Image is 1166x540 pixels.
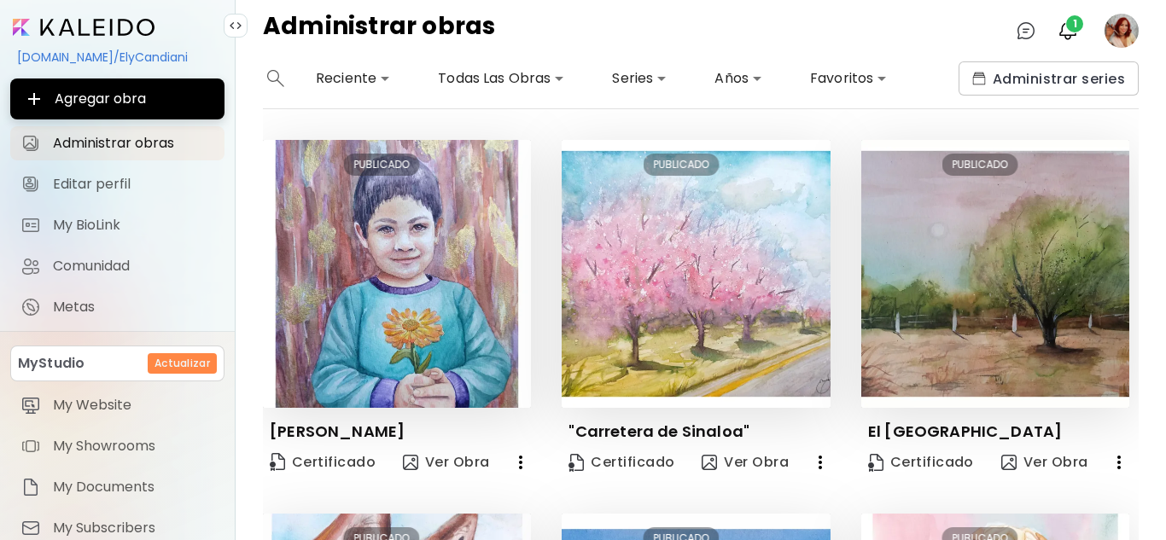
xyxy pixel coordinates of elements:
img: thumbnail [861,140,1129,408]
span: Metas [53,299,214,316]
img: Certificate [568,454,584,472]
span: Editar perfil [53,176,214,193]
a: CertificateCertificado [263,445,382,479]
div: [DOMAIN_NAME]/ElyCandiani [10,43,224,72]
a: Editar perfil iconEditar perfil [10,167,224,201]
span: Ver Obra [1001,453,1088,472]
span: My Documents [53,479,214,496]
div: Todas Las Obras [431,65,571,92]
div: Series [605,65,673,92]
a: completeMy BioLink iconMy BioLink [10,208,224,242]
img: Editar perfil icon [20,174,41,195]
p: "Carretera de Sinaloa" [568,421,749,442]
img: Comunidad icon [20,256,41,276]
img: item [20,518,41,538]
img: Certificate [868,454,883,472]
img: Metas icon [20,297,41,317]
img: thumbnail [562,140,830,408]
img: view-art [702,455,717,470]
img: item [20,436,41,456]
a: CertificateCertificado [861,445,981,479]
span: Certificado [270,451,376,474]
button: bellIcon1 [1053,16,1082,45]
span: Certificado [868,453,974,472]
span: 1 [1066,15,1083,32]
span: Ver Obra [403,452,490,473]
a: Administrar obras iconAdministrar obras [10,126,224,160]
img: item [20,395,41,415]
a: itemMy Documents [10,470,224,504]
img: collapse [229,19,242,32]
img: view-art [403,455,418,470]
img: My BioLink icon [20,215,41,235]
img: item [20,477,41,497]
a: itemMy Showrooms [10,429,224,463]
div: PUBLICADO [643,154,719,176]
span: Comunidad [53,258,214,275]
a: CertificateCertificado [562,445,681,479]
span: Administrar obras [53,135,214,152]
a: completeMetas iconMetas [10,290,224,324]
img: search [267,70,284,87]
p: MyStudio [18,353,85,374]
img: view-art [1001,455,1017,470]
button: search [263,61,289,96]
button: view-artVer Obra [994,445,1095,479]
div: PUBLICADO [344,154,420,176]
div: Reciente [309,65,397,92]
p: [PERSON_NAME] [270,421,405,442]
span: My Showrooms [53,438,214,455]
img: thumbnail [263,140,531,408]
button: view-artVer Obra [396,445,497,479]
h4: Administrar obras [263,14,496,48]
div: Favoritos [803,65,894,92]
img: chatIcon [1016,20,1036,41]
span: Administrar series [972,70,1125,88]
span: Agregar obra [24,89,211,109]
img: Administrar obras icon [20,133,41,154]
div: Años [708,65,769,92]
a: itemMy Website [10,388,224,422]
div: PUBLICADO [942,154,1018,176]
img: collections [972,72,986,85]
span: Ver Obra [702,453,789,472]
a: Comunidad iconComunidad [10,249,224,283]
button: collectionsAdministrar series [959,61,1139,96]
span: My BioLink [53,217,214,234]
button: Agregar obra [10,78,224,119]
span: My Website [53,397,214,414]
img: bellIcon [1058,20,1078,41]
button: view-artVer Obra [695,445,796,479]
img: Certificate [270,453,285,471]
span: My Subscribers [53,520,214,537]
span: Certificado [568,453,674,472]
h6: Actualizar [154,356,210,371]
p: El [GEOGRAPHIC_DATA] [868,421,1062,442]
